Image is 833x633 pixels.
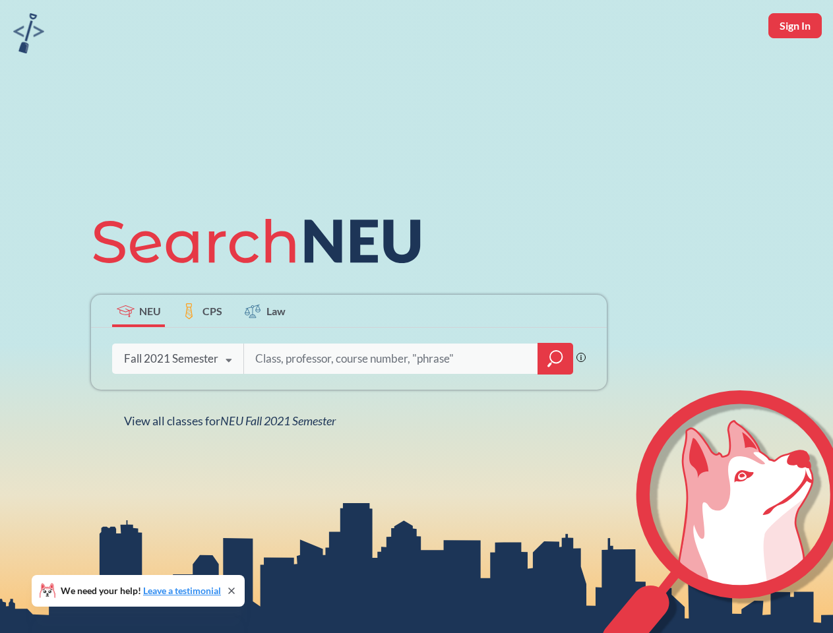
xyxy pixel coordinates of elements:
div: Fall 2021 Semester [124,351,218,366]
span: Law [266,303,286,318]
span: NEU [139,303,161,318]
button: Sign In [768,13,822,38]
div: magnifying glass [538,343,573,375]
img: sandbox logo [13,13,44,53]
span: NEU Fall 2021 Semester [220,413,336,428]
span: View all classes for [124,413,336,428]
input: Class, professor, course number, "phrase" [254,345,528,373]
span: We need your help! [61,586,221,595]
a: Leave a testimonial [143,585,221,596]
a: sandbox logo [13,13,44,57]
svg: magnifying glass [547,349,563,368]
span: CPS [202,303,222,318]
